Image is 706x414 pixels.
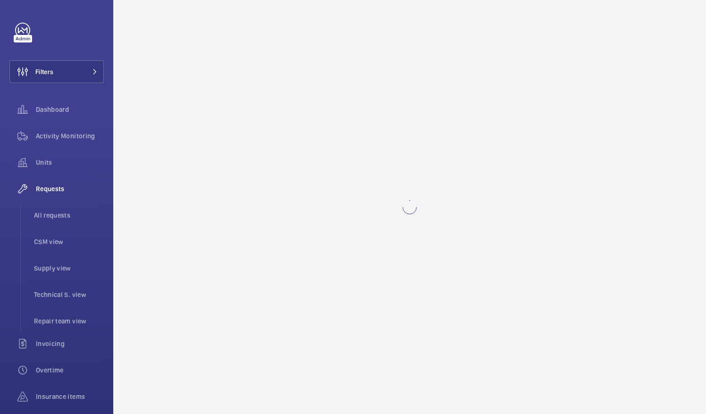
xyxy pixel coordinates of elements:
span: Repair team view [34,316,104,326]
span: CSM view [34,237,104,246]
span: Dashboard [36,105,104,114]
span: Insurance items [36,392,104,401]
span: Units [36,158,104,167]
span: Filters [35,67,53,76]
span: Requests [36,184,104,194]
span: Supply view [34,263,104,273]
span: Activity Monitoring [36,131,104,141]
span: Overtime [36,365,104,375]
span: Technical S. view [34,290,104,299]
button: Filters [9,60,104,83]
span: Invoicing [36,339,104,348]
span: All requests [34,211,104,220]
